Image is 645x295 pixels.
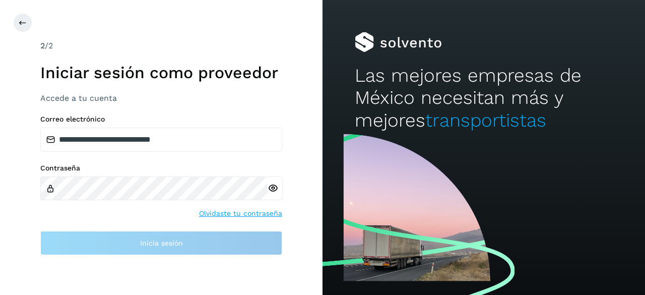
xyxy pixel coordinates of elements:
div: /2 [40,40,282,52]
h2: Las mejores empresas de México necesitan más y mejores [355,65,613,132]
label: Correo electrónico [40,115,282,124]
span: transportistas [425,109,546,131]
button: Inicia sesión [40,231,282,255]
label: Contraseña [40,164,282,172]
span: 2 [40,41,45,50]
h3: Accede a tu cuenta [40,93,282,103]
span: Inicia sesión [140,240,183,247]
h1: Iniciar sesión como proveedor [40,63,282,82]
a: Olvidaste tu contraseña [199,208,282,219]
